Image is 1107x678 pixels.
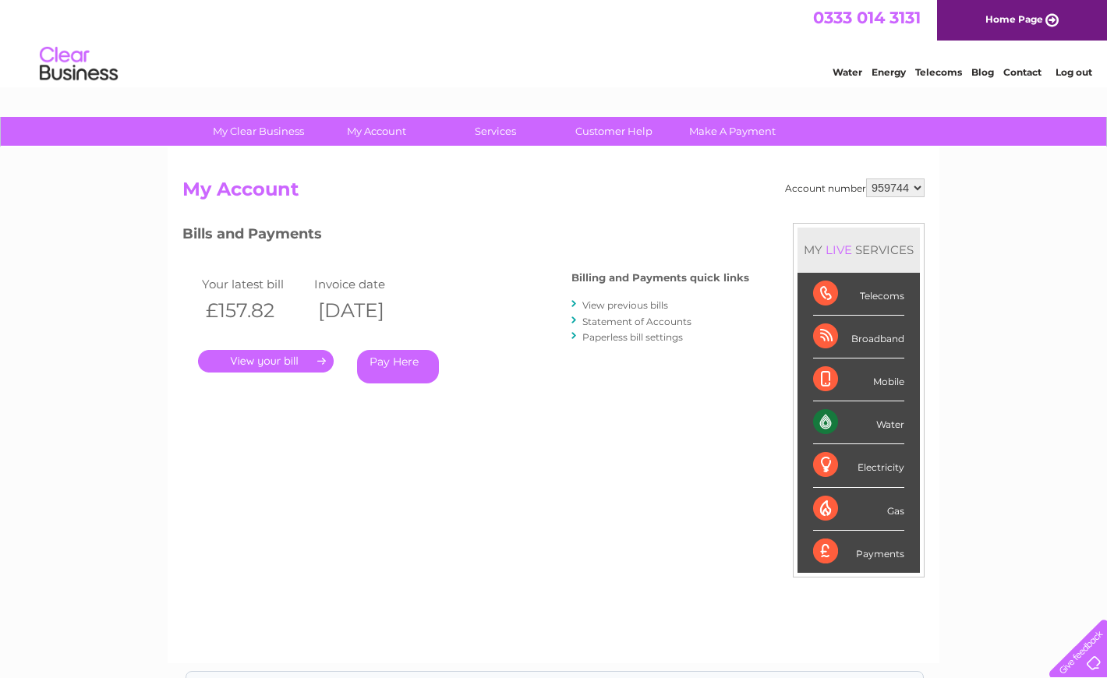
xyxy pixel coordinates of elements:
div: Clear Business is a trading name of Verastar Limited (registered in [GEOGRAPHIC_DATA] No. 3667643... [186,9,923,76]
td: Your latest bill [198,274,310,295]
h4: Billing and Payments quick links [571,272,749,284]
a: View previous bills [582,299,668,311]
div: Mobile [813,358,904,401]
a: Customer Help [550,117,678,146]
a: 0333 014 3131 [813,8,921,27]
a: Energy [872,66,906,78]
div: Gas [813,488,904,531]
th: [DATE] [310,295,423,327]
a: Blog [971,66,994,78]
h2: My Account [182,178,925,208]
a: Services [431,117,560,146]
a: Telecoms [915,66,962,78]
div: MY SERVICES [798,228,920,272]
a: Paperless bill settings [582,331,683,343]
a: . [198,350,334,373]
h3: Bills and Payments [182,223,749,250]
a: My Account [313,117,441,146]
a: Contact [1003,66,1042,78]
a: Make A Payment [668,117,797,146]
a: My Clear Business [194,117,323,146]
div: Telecoms [813,273,904,316]
div: Electricity [813,444,904,487]
div: Water [813,401,904,444]
td: Invoice date [310,274,423,295]
a: Water [833,66,862,78]
th: £157.82 [198,295,310,327]
a: Log out [1056,66,1092,78]
a: Statement of Accounts [582,316,691,327]
div: Payments [813,531,904,573]
div: Broadband [813,316,904,358]
div: LIVE [822,242,855,257]
a: Pay Here [357,350,439,383]
img: logo.png [39,41,118,88]
div: Account number [785,178,925,197]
